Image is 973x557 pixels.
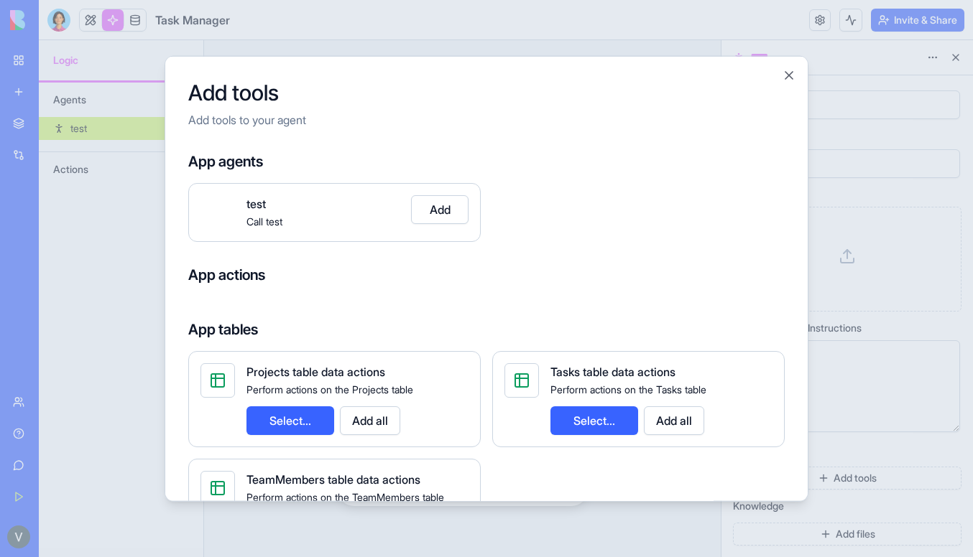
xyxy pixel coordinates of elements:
[246,215,282,228] span: Call test
[188,265,785,285] h4: App actions
[246,365,385,379] span: Projects table data actions
[246,472,420,487] span: TeamMembers table data actions
[340,406,400,435] button: Add all
[246,197,266,211] span: test
[188,151,785,172] h4: App agents
[411,195,469,224] button: Add
[550,365,675,379] span: Tasks table data actions
[550,383,706,395] span: Perform actions on the Tasks table
[188,111,785,128] p: Add tools to your agent
[246,383,413,395] span: Perform actions on the Projects table
[550,406,638,435] button: Select...
[188,319,785,340] h4: App tables
[188,80,785,106] h2: Add tools
[246,491,444,503] span: Perform actions on the TeamMembers table
[644,406,704,435] button: Add all
[246,406,334,435] button: Select...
